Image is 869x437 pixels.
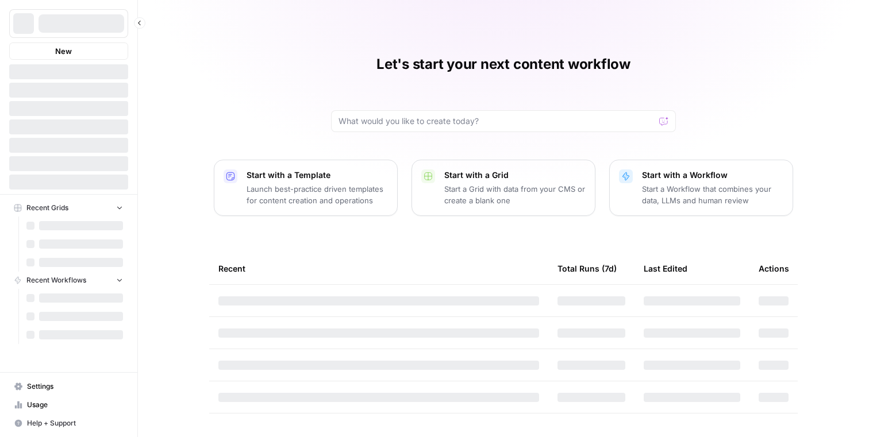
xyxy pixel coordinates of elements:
[557,253,617,284] div: Total Runs (7d)
[376,55,630,74] h1: Let's start your next content workflow
[609,160,793,216] button: Start with a WorkflowStart a Workflow that combines your data, LLMs and human review
[412,160,595,216] button: Start with a GridStart a Grid with data from your CMS or create a blank one
[9,199,128,216] button: Recent Grids
[218,253,539,284] div: Recent
[247,169,388,181] p: Start with a Template
[642,183,783,206] p: Start a Workflow that combines your data, LLMs and human review
[55,45,72,57] span: New
[9,377,128,396] a: Settings
[26,203,68,213] span: Recent Grids
[339,115,655,127] input: What would you like to create today?
[214,160,398,216] button: Start with a TemplateLaunch best-practice driven templates for content creation and operations
[444,183,586,206] p: Start a Grid with data from your CMS or create a blank one
[9,272,128,289] button: Recent Workflows
[27,400,123,410] span: Usage
[26,275,86,285] span: Recent Workflows
[759,253,789,284] div: Actions
[642,169,783,181] p: Start with a Workflow
[444,169,586,181] p: Start with a Grid
[27,418,123,428] span: Help + Support
[9,42,128,60] button: New
[9,414,128,432] button: Help + Support
[644,253,687,284] div: Last Edited
[247,183,388,206] p: Launch best-practice driven templates for content creation and operations
[27,381,123,392] span: Settings
[9,396,128,414] a: Usage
